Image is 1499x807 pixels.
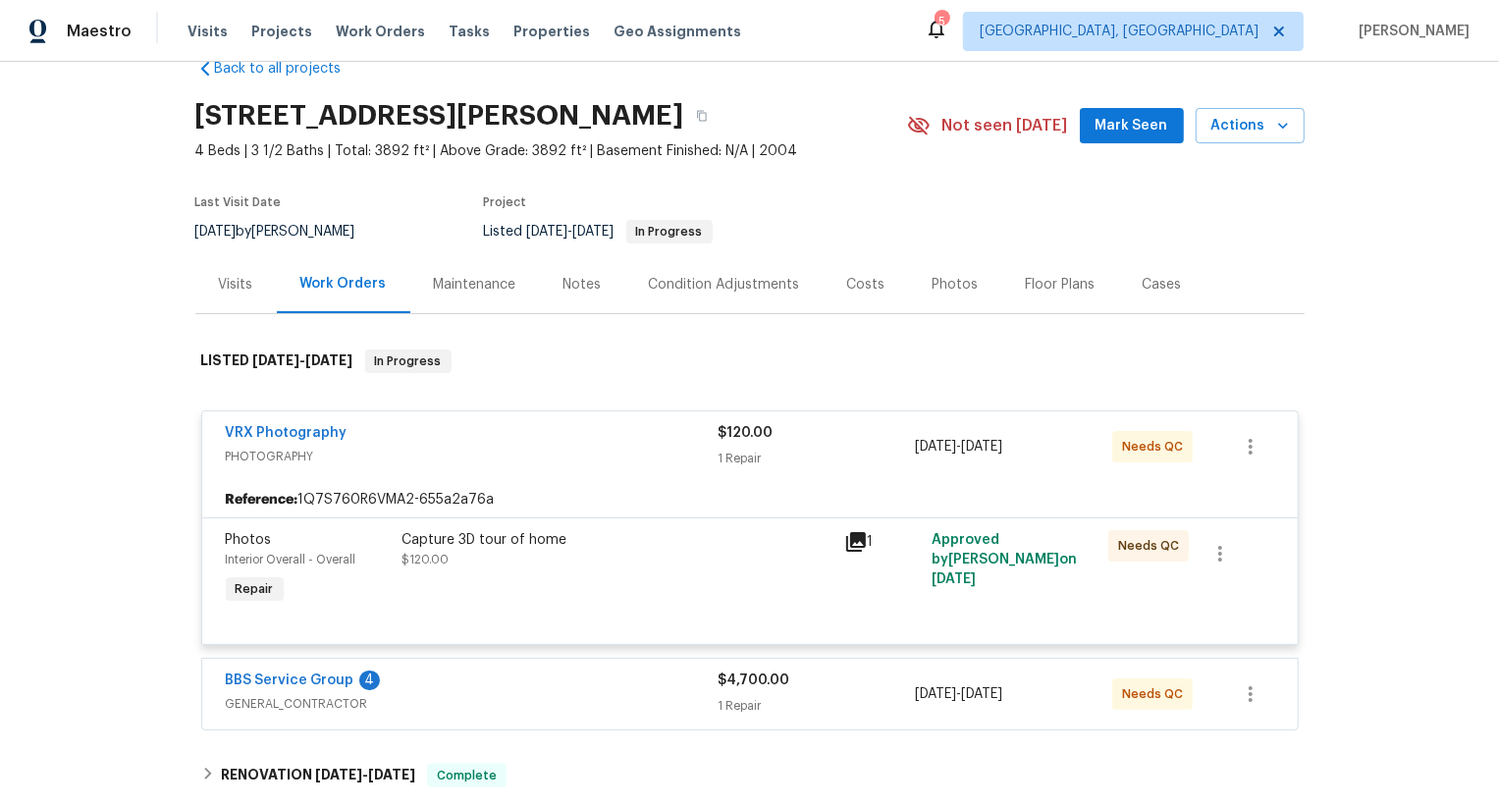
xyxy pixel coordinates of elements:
span: $120.00 [402,554,450,565]
a: VRX Photography [226,426,348,440]
div: Maintenance [434,275,516,295]
span: Project [484,196,527,208]
button: Actions [1196,108,1305,144]
span: Needs QC [1118,536,1187,556]
span: Needs QC [1122,684,1191,704]
span: Projects [251,22,312,41]
div: Visits [219,275,253,295]
h2: [STREET_ADDRESS][PERSON_NAME] [195,106,684,126]
span: - [253,353,353,367]
span: [DATE] [253,353,300,367]
span: Interior Overall - Overall [226,554,356,565]
span: GENERAL_CONTRACTOR [226,694,719,714]
span: Geo Assignments [614,22,741,41]
div: Photos [933,275,979,295]
div: 4 [359,671,380,690]
span: Not seen [DATE] [942,116,1068,135]
div: 1Q7S760R6VMA2-655a2a76a [202,482,1298,517]
span: [DATE] [961,440,1002,454]
span: 4 Beds | 3 1/2 Baths | Total: 3892 ft² | Above Grade: 3892 ft² | Basement Finished: N/A | 2004 [195,141,907,161]
span: - [915,437,1002,457]
span: In Progress [367,351,450,371]
span: [DATE] [573,225,615,239]
div: 5 [935,12,948,31]
span: Visits [187,22,228,41]
div: Cases [1143,275,1182,295]
div: Work Orders [300,274,387,294]
span: [PERSON_NAME] [1351,22,1470,41]
button: Copy Address [684,98,720,134]
span: - [527,225,615,239]
h6: RENOVATION [221,764,415,787]
b: Reference: [226,490,298,510]
span: $4,700.00 [719,673,790,687]
div: by [PERSON_NAME] [195,220,379,243]
span: Work Orders [336,22,425,41]
span: Properties [513,22,590,41]
span: Photos [226,533,272,547]
span: [DATE] [315,768,362,781]
div: 1 [844,530,921,554]
span: - [915,684,1002,704]
span: [DATE] [368,768,415,781]
div: 1 Repair [719,696,916,716]
div: Capture 3D tour of home [402,530,832,550]
span: Complete [429,766,505,785]
span: [DATE] [915,687,956,701]
span: [DATE] [961,687,1002,701]
div: Condition Adjustments [649,275,800,295]
span: [DATE] [932,572,976,586]
span: Repair [228,579,282,599]
div: LISTED [DATE]-[DATE]In Progress [195,330,1305,393]
span: Needs QC [1122,437,1191,457]
div: Costs [847,275,885,295]
span: [DATE] [527,225,568,239]
span: - [315,768,415,781]
div: RENOVATION [DATE]-[DATE]Complete [195,752,1305,799]
span: [GEOGRAPHIC_DATA], [GEOGRAPHIC_DATA] [980,22,1258,41]
span: [DATE] [915,440,956,454]
span: Mark Seen [1096,114,1168,138]
span: PHOTOGRAPHY [226,447,719,466]
span: Maestro [67,22,132,41]
div: 1 Repair [719,449,916,468]
span: Approved by [PERSON_NAME] on [932,533,1077,586]
div: Floor Plans [1026,275,1096,295]
h6: LISTED [201,350,353,373]
span: [DATE] [195,225,237,239]
span: $120.00 [719,426,774,440]
span: Listed [484,225,713,239]
div: Notes [563,275,602,295]
span: Tasks [449,25,490,38]
span: Last Visit Date [195,196,282,208]
button: Mark Seen [1080,108,1184,144]
span: [DATE] [306,353,353,367]
span: Actions [1211,114,1289,138]
a: BBS Service Group [226,673,354,687]
span: In Progress [628,226,711,238]
a: Back to all projects [195,59,384,79]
